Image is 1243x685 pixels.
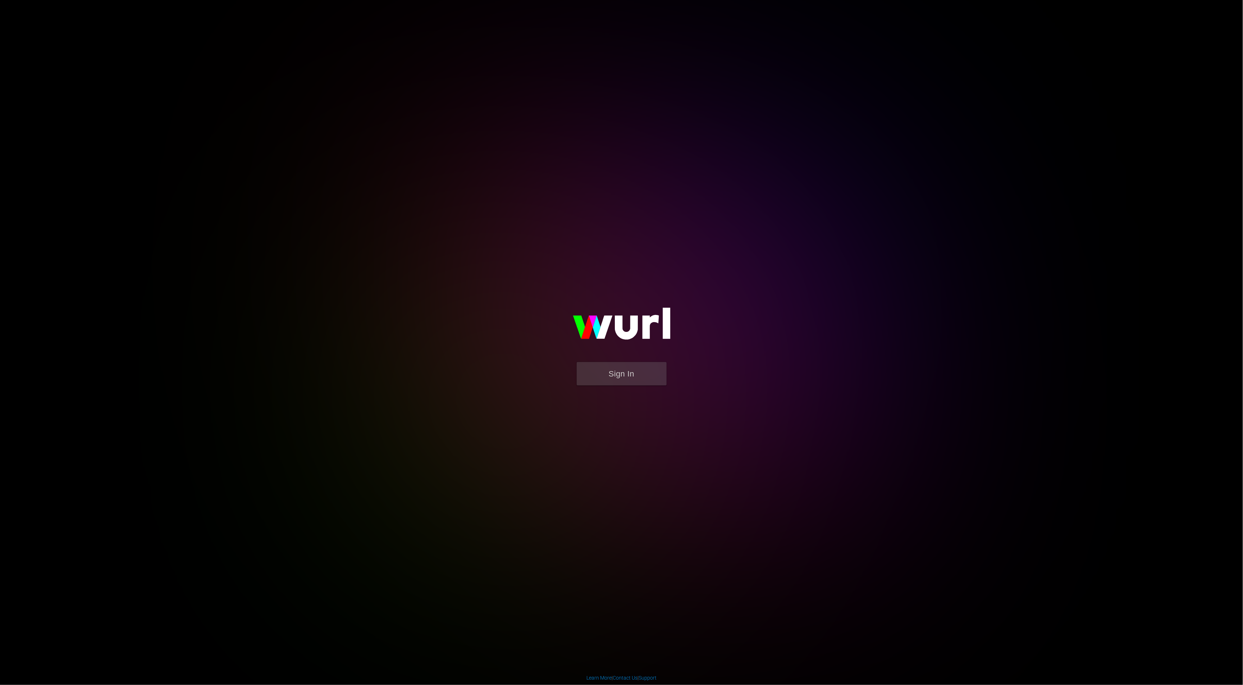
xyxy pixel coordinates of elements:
a: Contact Us [613,675,638,681]
button: Sign In [577,362,667,385]
div: | | [586,674,657,681]
a: Support [639,675,657,681]
img: wurl-logo-on-black-223613ac3d8ba8fe6dc639794a292ebdb59501304c7dfd60c99c58986ef67473.svg [550,292,694,362]
a: Learn More [586,675,612,681]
